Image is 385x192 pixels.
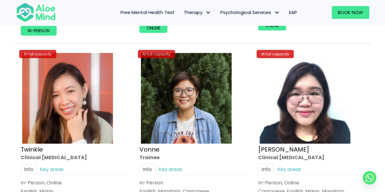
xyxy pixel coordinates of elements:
[139,164,155,175] a: Info
[179,6,216,19] a: TherapyTherapy: submenu
[21,164,37,175] a: Info
[258,20,286,30] a: Online
[116,6,179,19] a: Free Mental Health Test
[289,9,297,16] span: EAP
[64,6,302,19] nav: Menu
[21,26,57,36] a: In-person
[138,50,175,58] div: At full capacity
[21,179,127,186] div: In-Person, Online
[285,6,302,19] a: EAP
[258,164,274,175] a: Info
[258,145,309,153] a: [PERSON_NAME]
[338,9,363,16] span: Book Now
[21,154,127,161] div: Clinical [MEDICAL_DATA]
[121,9,175,16] span: Free Mental Health Test
[141,53,232,144] img: Vonne Trainee
[16,2,56,23] img: Aloe mind Logo
[258,154,365,161] div: Clinical [MEDICAL_DATA]
[274,164,304,175] a: Key areas
[258,179,365,186] div: In-Person, Online
[260,53,350,144] img: Wei Shan_Profile-300×300
[216,6,285,19] a: Psychological ServicesPsychological Services: submenu
[19,50,56,58] div: At full capacity
[155,164,186,175] a: Key areas
[22,53,113,144] img: twinkle_cropped-300×300
[363,171,376,184] a: Whatsapp
[139,145,159,153] a: Vonne
[257,50,294,58] div: At full capacity
[273,8,282,17] span: Psychological Services: submenu
[139,154,246,161] div: Trainee
[139,23,167,33] a: Online
[220,9,280,16] span: Psychological Services
[184,9,211,16] span: Therapy
[21,145,43,153] a: Twinkle
[204,8,213,17] span: Therapy: submenu
[37,164,67,175] a: Key areas
[332,6,369,19] a: Book Now
[139,179,246,186] div: In-Person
